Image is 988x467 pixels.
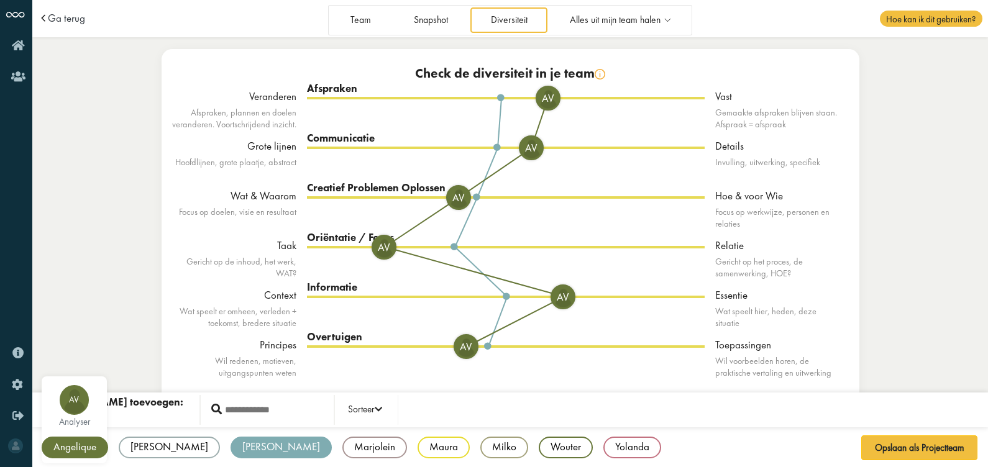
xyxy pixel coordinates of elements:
div: Creatief Problemen Oplossen [307,181,705,196]
div: analyser [48,417,101,427]
span: Alles uit mijn team halen [570,15,661,25]
img: info.svg [595,69,605,79]
div: Invulling, uitwerking, specifiek [715,156,839,168]
div: [PERSON_NAME] [119,437,220,458]
div: Check de diversiteit in je team [172,65,849,81]
a: Alles uit mijn team halen [550,7,690,33]
div: Maura [418,437,470,458]
a: Diversiteit [470,7,547,33]
a: Team [331,7,391,33]
div: Details [715,139,839,154]
div: Grote lijnen [172,139,296,154]
div: Essentie [715,288,839,303]
span: Av [60,394,89,405]
div: [PERSON_NAME] toevoegen: [43,395,183,410]
div: Marjolein [342,437,407,458]
div: Gemaakte afspraken blijven staan. Afspraak = afspraak [715,107,839,130]
button: Opslaan als Projectteam [861,435,978,460]
a: Ga terug [48,13,85,24]
div: Oriëntatie / Focus [307,230,705,245]
div: [PERSON_NAME] [231,437,332,458]
span: Hoe kan ik dit gebruiken? [880,11,982,27]
div: Hoe & voor Wie [715,189,839,204]
div: Communicatie [307,131,705,146]
div: Wouter [539,437,593,458]
div: Afspraken, plannen en doelen veranderen. Voortschrijdend inzicht. [172,107,296,130]
div: Wat speelt hier, heden, deze situatie [715,306,839,329]
div: Taak [172,238,296,253]
div: Wat speelt er omheen, verleden + toekomst, bredere situatie [172,306,296,329]
div: Yolanda [603,437,661,458]
div: Focus op doelen, visie en resultaat [172,206,296,218]
div: Overtuigen [307,330,705,345]
div: Vast [715,89,839,104]
div: Wil redenen, motieven, uitgangspunten weten [172,355,296,379]
div: Gericht op de inhoud, het werk, WAT? [172,256,296,279]
div: Relatie [715,238,839,253]
div: Focus op werkwijze, personen en relaties [715,206,839,230]
div: Sorteer [348,402,382,417]
div: Wat & Waarom [172,189,296,204]
div: Informatie [307,280,705,295]
div: Context [172,288,296,303]
div: Veranderen [172,89,296,104]
div: Hoofdlijnen, grote plaatje, abstract [172,156,296,168]
a: Snapshot [393,7,468,33]
div: Afspraken [307,81,705,96]
div: Principes [172,338,296,353]
div: Wil voorbeelden horen, de praktische vertaling en uitwerking [715,355,839,379]
div: Gericht op het proces, de samenwerking, HOE? [715,256,839,279]
div: Angelique [42,437,108,458]
div: Toepassingen [715,338,839,353]
div: Milko [480,437,528,458]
